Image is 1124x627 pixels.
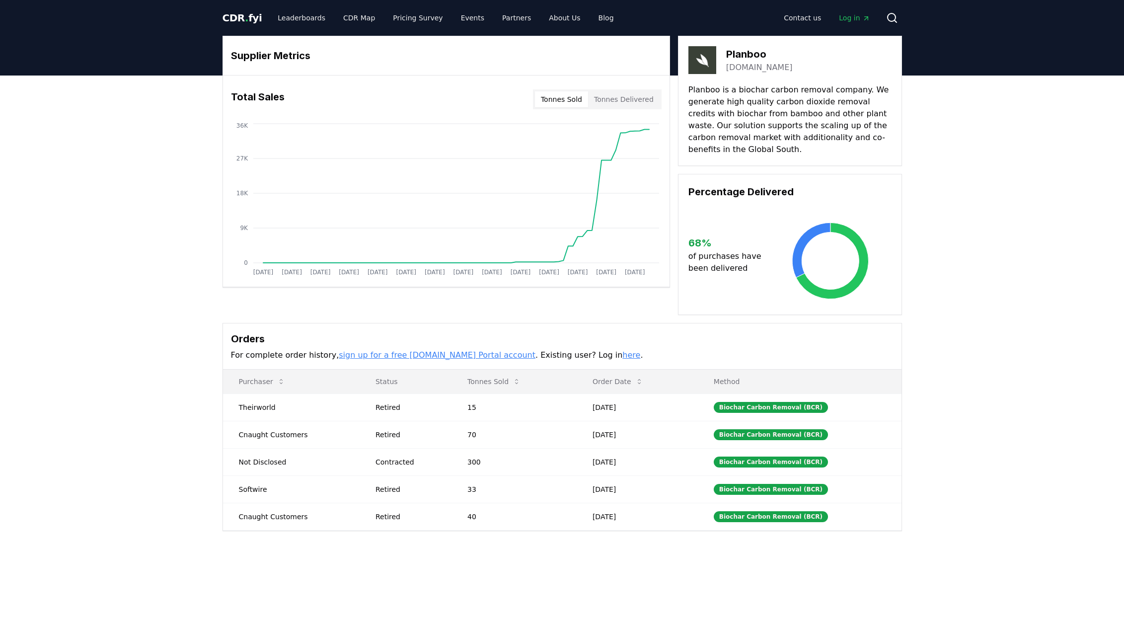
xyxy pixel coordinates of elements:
[244,259,248,266] tspan: 0
[459,372,528,392] button: Tonnes Sold
[688,235,769,250] h3: 68 %
[231,372,293,392] button: Purchaser
[223,503,360,530] td: Cnaught Customers
[240,225,248,232] tspan: 9K
[591,9,622,27] a: Blog
[375,402,444,412] div: Retired
[375,430,444,440] div: Retired
[385,9,450,27] a: Pricing Survey
[577,475,698,503] td: [DATE]
[339,350,535,360] a: sign up for a free [DOMAIN_NAME] Portal account
[270,9,333,27] a: Leaderboards
[335,9,383,27] a: CDR Map
[535,91,588,107] button: Tonnes Sold
[223,11,262,25] a: CDR.fyi
[375,512,444,522] div: Retired
[375,484,444,494] div: Retired
[453,269,473,276] tspan: [DATE]
[624,269,645,276] tspan: [DATE]
[396,269,416,276] tspan: [DATE]
[577,503,698,530] td: [DATE]
[706,377,894,387] p: Method
[231,331,894,346] h3: Orders
[688,46,716,74] img: Planboo-logo
[776,9,878,27] nav: Main
[588,91,660,107] button: Tonnes Delivered
[223,421,360,448] td: Cnaught Customers
[223,475,360,503] td: Softwire
[451,393,577,421] td: 15
[223,448,360,475] td: Not Disclosed
[451,448,577,475] td: 300
[451,475,577,503] td: 33
[714,484,828,495] div: Biochar Carbon Removal (BCR)
[425,269,445,276] tspan: [DATE]
[726,62,793,74] a: [DOMAIN_NAME]
[585,372,651,392] button: Order Date
[236,155,248,162] tspan: 27K
[577,421,698,448] td: [DATE]
[688,84,892,156] p: Planboo is a biochar carbon removal company. We generate high quality carbon dioxide removal cred...
[231,89,285,109] h3: Total Sales
[451,503,577,530] td: 40
[714,457,828,468] div: Biochar Carbon Removal (BCR)
[375,457,444,467] div: Contracted
[223,393,360,421] td: Theirworld
[339,269,359,276] tspan: [DATE]
[451,421,577,448] td: 70
[596,269,616,276] tspan: [DATE]
[223,12,262,24] span: CDR fyi
[310,269,330,276] tspan: [DATE]
[567,269,588,276] tspan: [DATE]
[714,402,828,413] div: Biochar Carbon Removal (BCR)
[282,269,302,276] tspan: [DATE]
[367,269,387,276] tspan: [DATE]
[726,47,793,62] h3: Planboo
[714,511,828,522] div: Biochar Carbon Removal (BCR)
[577,393,698,421] td: [DATE]
[839,13,870,23] span: Log in
[577,448,698,475] td: [DATE]
[231,48,662,63] h3: Supplier Metrics
[539,269,559,276] tspan: [DATE]
[453,9,492,27] a: Events
[510,269,530,276] tspan: [DATE]
[622,350,640,360] a: here
[245,12,248,24] span: .
[688,184,892,199] h3: Percentage Delivered
[541,9,588,27] a: About Us
[776,9,829,27] a: Contact us
[714,429,828,440] div: Biochar Carbon Removal (BCR)
[368,377,444,387] p: Status
[236,122,248,129] tspan: 36K
[231,349,894,361] p: For complete order history, . Existing user? Log in .
[236,190,248,197] tspan: 18K
[831,9,878,27] a: Log in
[253,269,273,276] tspan: [DATE]
[482,269,502,276] tspan: [DATE]
[494,9,539,27] a: Partners
[270,9,621,27] nav: Main
[688,250,769,274] p: of purchases have been delivered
